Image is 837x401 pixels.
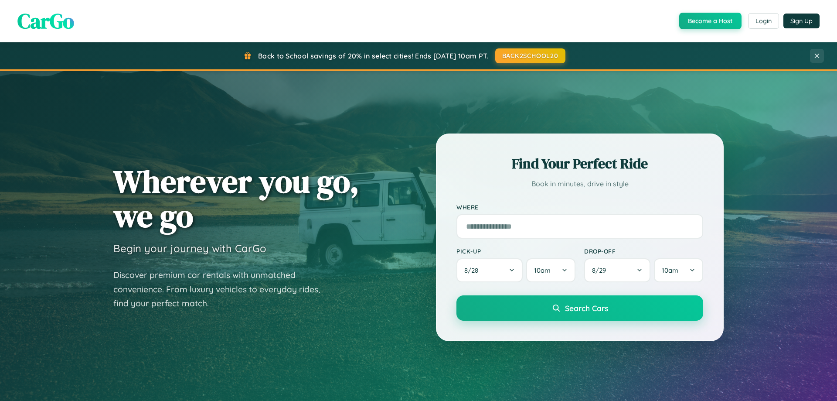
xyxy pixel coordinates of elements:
button: BACK2SCHOOL20 [495,48,565,63]
button: 10am [654,258,703,282]
span: 10am [534,266,551,274]
h2: Find Your Perfect Ride [456,154,703,173]
button: Sign Up [783,14,820,28]
span: Back to School savings of 20% in select cities! Ends [DATE] 10am PT. [258,51,488,60]
p: Discover premium car rentals with unmatched convenience. From luxury vehicles to everyday rides, ... [113,268,331,311]
button: Search Cars [456,295,703,321]
p: Book in minutes, drive in style [456,178,703,190]
span: Search Cars [565,303,608,313]
label: Pick-up [456,247,575,255]
span: 8 / 28 [464,266,483,274]
button: 8/28 [456,258,523,282]
button: 8/29 [584,258,650,282]
label: Where [456,203,703,211]
h3: Begin your journey with CarGo [113,242,266,255]
label: Drop-off [584,247,703,255]
button: 10am [526,258,575,282]
span: 8 / 29 [592,266,610,274]
button: Login [748,13,779,29]
button: Become a Host [679,13,742,29]
h1: Wherever you go, we go [113,164,359,233]
span: 10am [662,266,678,274]
span: CarGo [17,7,74,35]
